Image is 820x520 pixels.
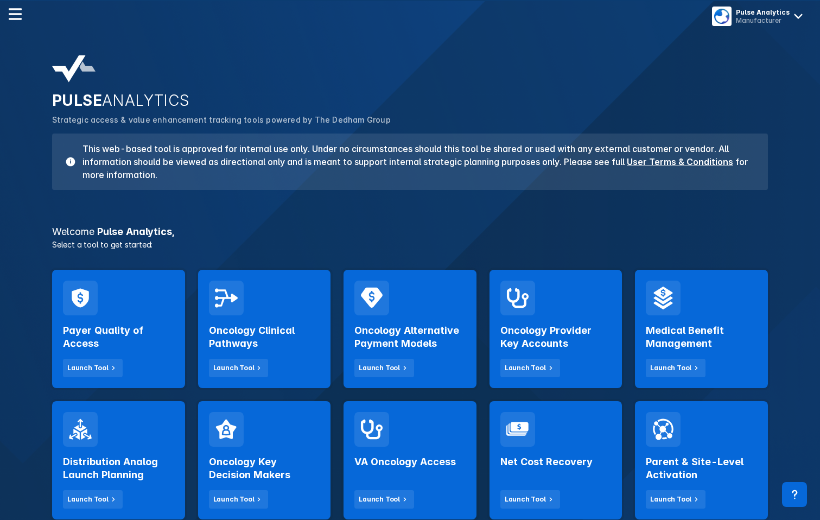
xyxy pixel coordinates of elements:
div: Contact Support [782,482,807,507]
a: Oncology Provider Key AccountsLaunch Tool [490,270,622,388]
span: ANALYTICS [102,91,190,110]
div: Pulse Analytics [736,8,790,16]
a: User Terms & Conditions [627,156,733,167]
h2: PULSE [52,91,768,110]
h2: Oncology Key Decision Makers [209,455,320,481]
a: Oncology Clinical PathwaysLaunch Tool [198,270,331,388]
div: Manufacturer [736,16,790,24]
a: Medical Benefit ManagementLaunch Tool [635,270,768,388]
h2: Payer Quality of Access [63,324,174,350]
button: Launch Tool [354,359,414,377]
h3: Pulse Analytics , [46,227,774,237]
a: Parent & Site-Level ActivationLaunch Tool [635,401,768,519]
button: Launch Tool [500,359,560,377]
div: Launch Tool [650,494,691,504]
h2: Oncology Alternative Payment Models [354,324,466,350]
div: Launch Tool [359,363,400,373]
h2: Oncology Provider Key Accounts [500,324,612,350]
button: Launch Tool [63,359,123,377]
button: Launch Tool [646,359,705,377]
p: Select a tool to get started: [46,239,774,250]
h2: Net Cost Recovery [500,455,593,468]
a: Net Cost RecoveryLaunch Tool [490,401,622,519]
a: Oncology Key Decision MakersLaunch Tool [198,401,331,519]
p: Strategic access & value enhancement tracking tools powered by The Dedham Group [52,114,768,126]
h2: VA Oncology Access [354,455,456,468]
button: Launch Tool [354,490,414,509]
img: pulse-analytics-logo [52,55,96,83]
button: Launch Tool [500,490,560,509]
div: Launch Tool [650,363,691,373]
div: Launch Tool [505,363,546,373]
div: Launch Tool [67,363,109,373]
a: Oncology Alternative Payment ModelsLaunch Tool [344,270,476,388]
button: Launch Tool [209,490,269,509]
span: Welcome [52,226,94,237]
a: Distribution Analog Launch PlanningLaunch Tool [52,401,185,519]
h2: Distribution Analog Launch Planning [63,455,174,481]
h2: Oncology Clinical Pathways [209,324,320,350]
div: Launch Tool [213,363,255,373]
h3: This web-based tool is approved for internal use only. Under no circumstances should this tool be... [76,142,755,181]
a: VA Oncology AccessLaunch Tool [344,401,476,519]
img: menu--horizontal.svg [9,8,22,21]
div: Launch Tool [505,494,546,504]
h2: Parent & Site-Level Activation [646,455,757,481]
button: Launch Tool [63,490,123,509]
div: Launch Tool [213,494,255,504]
button: Launch Tool [209,359,269,377]
div: Launch Tool [67,494,109,504]
button: Launch Tool [646,490,705,509]
h2: Medical Benefit Management [646,324,757,350]
img: menu button [714,9,729,24]
a: Payer Quality of AccessLaunch Tool [52,270,185,388]
div: Launch Tool [359,494,400,504]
